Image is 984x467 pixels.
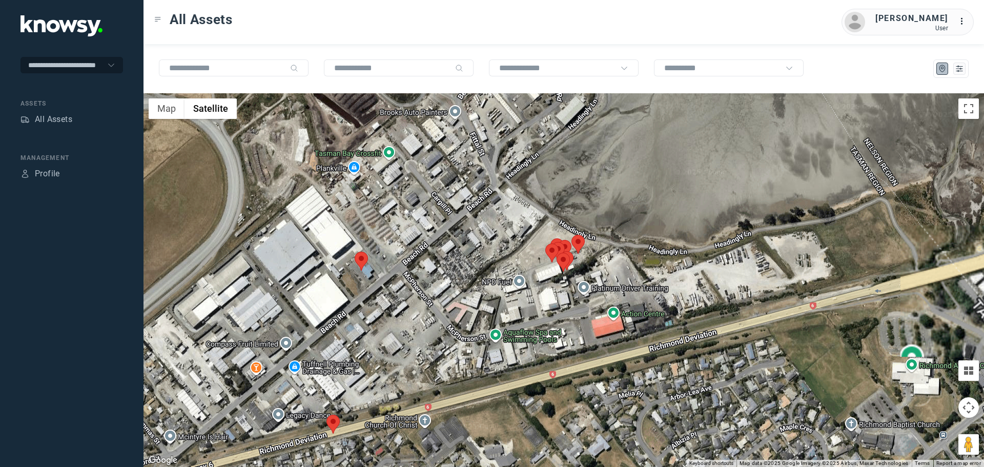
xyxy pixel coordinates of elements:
[146,454,180,467] a: Open this area in Google Maps (opens a new window)
[20,153,123,163] div: Management
[154,16,161,23] div: Toggle Menu
[35,168,60,180] div: Profile
[184,98,237,119] button: Show satellite imagery
[740,460,909,466] span: Map data ©2025 Google Imagery ©2025 Airbus, Maxar Technologies
[955,64,964,73] div: List
[875,25,948,32] div: User
[20,15,102,36] img: Application Logo
[959,17,969,25] tspan: ...
[958,434,979,455] button: Drag Pegman onto the map to open Street View
[915,460,930,466] a: Terms (opens in new tab)
[149,98,184,119] button: Show street map
[146,454,180,467] img: Google
[958,98,979,119] button: Toggle fullscreen view
[875,12,948,25] div: [PERSON_NAME]
[35,113,72,126] div: All Assets
[845,12,865,32] img: avatar.png
[958,15,971,28] div: :
[290,64,298,72] div: Search
[170,10,233,29] span: All Assets
[938,64,947,73] div: Map
[20,169,30,178] div: Profile
[689,460,733,467] button: Keyboard shortcuts
[20,115,30,124] div: Assets
[20,99,123,108] div: Assets
[958,360,979,381] button: Tilt map
[958,15,971,29] div: :
[20,113,72,126] a: AssetsAll Assets
[20,168,60,180] a: ProfileProfile
[958,397,979,418] button: Map camera controls
[936,460,981,466] a: Report a map error
[455,64,463,72] div: Search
